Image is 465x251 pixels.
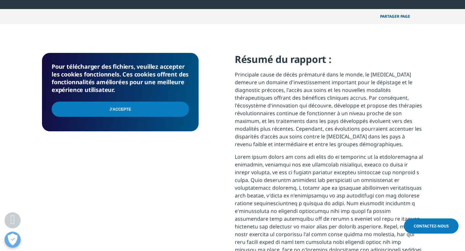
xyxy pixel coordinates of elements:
font: Principale cause de décès prématuré dans le monde, le [MEDICAL_DATA] demeure un domaine d'investi... [235,71,422,148]
button: Partager PAGEPartager PAGE [375,9,423,24]
font: Résumé du rapport : [235,53,331,66]
a: Contactez-nous [404,218,459,234]
font: Contactez-nous [414,223,449,229]
input: J'accepte [52,102,189,117]
font: Partager PAGE [380,14,410,19]
font: Pour télécharger des fichiers, veuillez accepter les cookies fonctionnels. Ces cookies offrent de... [52,63,189,94]
button: Ouvrir le centre de préférences [5,232,21,248]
